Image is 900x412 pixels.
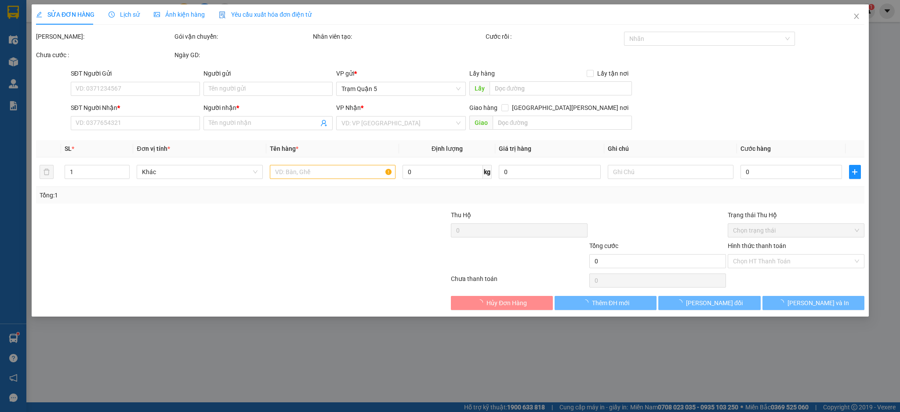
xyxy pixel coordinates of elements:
[64,145,71,152] span: SL
[154,11,205,18] span: Ảnh kiện hàng
[740,145,770,152] span: Cước hàng
[269,145,298,152] span: Tên hàng
[36,11,42,18] span: edit
[483,165,492,179] span: kg
[203,69,333,78] div: Người gửi
[432,145,463,152] span: Định lượng
[582,299,592,306] span: loading
[469,81,489,95] span: Lấy
[341,82,460,95] span: Trạm Quận 5
[499,145,531,152] span: Giá trị hàng
[658,296,760,310] button: [PERSON_NAME] đổi
[593,69,631,78] span: Lấy tận nơi
[853,13,860,20] span: close
[762,296,864,310] button: [PERSON_NAME] và In
[40,165,54,179] button: delete
[469,116,492,130] span: Giao
[312,32,483,41] div: Nhân viên tạo:
[844,4,868,29] button: Close
[451,296,553,310] button: Hủy Đơn Hàng
[36,50,173,60] div: Chưa cước :
[174,50,311,60] div: Ngày GD:
[203,103,333,113] div: Người nhận
[469,70,494,77] span: Lấy hàng
[508,103,631,113] span: [GEOGRAPHIC_DATA][PERSON_NAME] nơi
[728,242,786,249] label: Hình thức thanh toán
[592,298,629,308] span: Thêm ĐH mới
[336,104,361,111] span: VP Nhận
[607,165,733,179] input: Ghi Chú
[589,242,618,249] span: Tổng cước
[733,224,859,237] span: Chọn trạng thái
[492,116,631,130] input: Dọc đường
[849,168,860,175] span: plus
[477,299,486,306] span: loading
[109,11,115,18] span: clock-circle
[728,210,864,220] div: Trạng thái Thu Hộ
[109,11,140,18] span: Lịch sử
[676,299,686,306] span: loading
[336,69,465,78] div: VP gửi
[469,104,497,111] span: Giao hàng
[219,11,226,18] img: icon
[777,299,787,306] span: loading
[450,274,588,289] div: Chưa thanh toán
[604,140,737,157] th: Ghi chú
[40,190,348,200] div: Tổng: 1
[320,120,327,127] span: user-add
[787,298,849,308] span: [PERSON_NAME] và In
[70,103,200,113] div: SĐT Người Nhận
[154,11,160,18] span: picture
[137,145,170,152] span: Đơn vị tính
[174,32,311,41] div: Gói vận chuyển:
[36,32,173,41] div: [PERSON_NAME]:
[70,69,200,78] div: SĐT Người Gửi
[486,298,527,308] span: Hủy Đơn Hàng
[451,211,471,219] span: Thu Hộ
[849,165,861,179] button: plus
[489,81,631,95] input: Dọc đường
[36,11,94,18] span: SỬA ĐƠN HÀNG
[686,298,743,308] span: [PERSON_NAME] đổi
[555,296,657,310] button: Thêm ĐH mới
[142,165,257,179] span: Khác
[219,11,312,18] span: Yêu cầu xuất hóa đơn điện tử
[269,165,395,179] input: VD: Bàn, Ghế
[486,32,622,41] div: Cước rồi :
